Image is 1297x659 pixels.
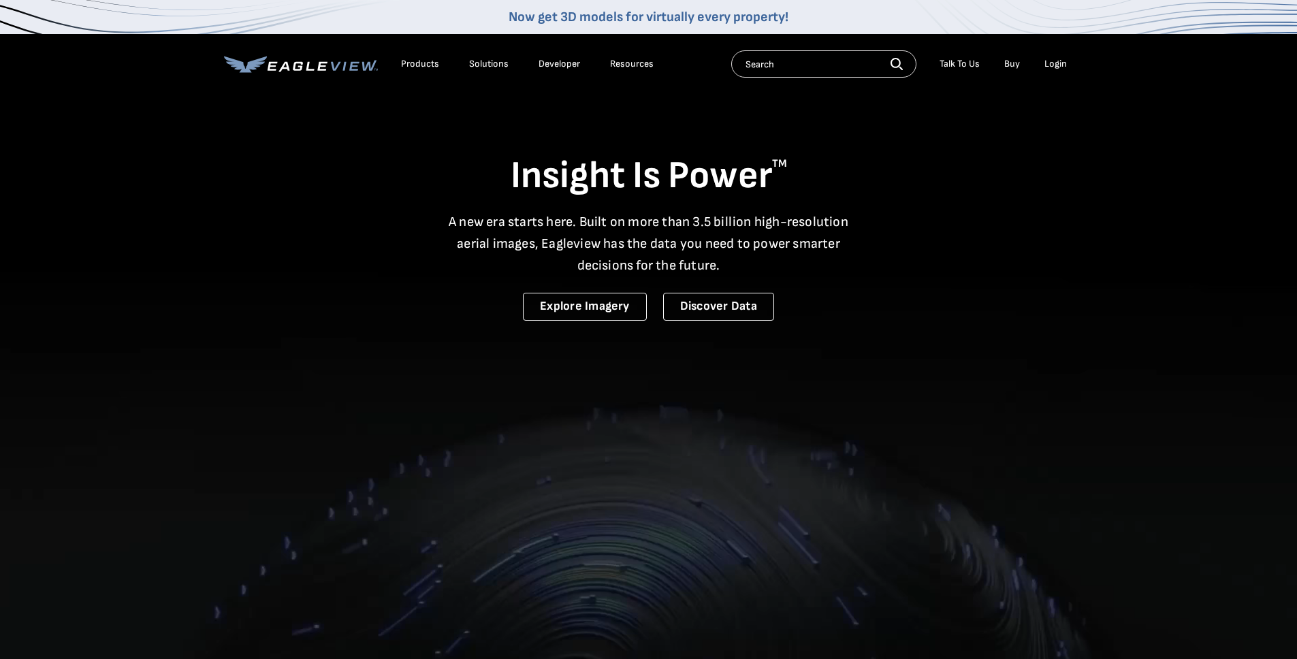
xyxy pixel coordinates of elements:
[509,9,788,25] a: Now get 3D models for virtually every property!
[523,293,647,321] a: Explore Imagery
[772,157,787,170] sup: TM
[940,58,980,70] div: Talk To Us
[441,211,857,276] p: A new era starts here. Built on more than 3.5 billion high-resolution aerial images, Eagleview ha...
[224,152,1074,200] h1: Insight Is Power
[401,58,439,70] div: Products
[731,50,916,78] input: Search
[1004,58,1020,70] a: Buy
[663,293,774,321] a: Discover Data
[539,58,580,70] a: Developer
[469,58,509,70] div: Solutions
[610,58,654,70] div: Resources
[1044,58,1067,70] div: Login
